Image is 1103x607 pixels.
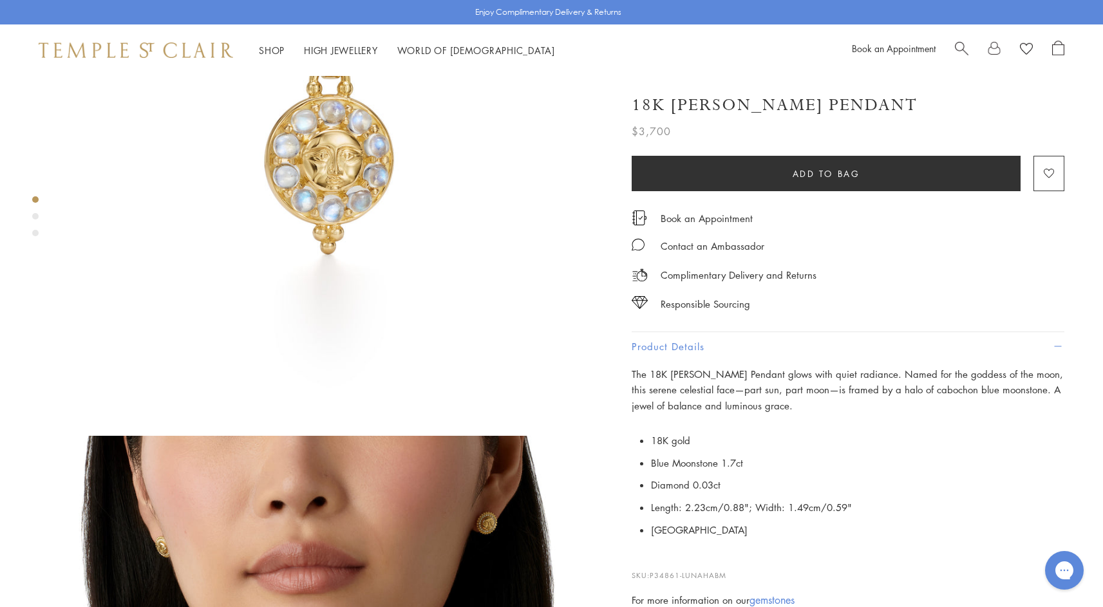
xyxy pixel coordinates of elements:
li: Blue Moonstone 1.7ct [651,452,1064,474]
a: High JewelleryHigh Jewellery [304,44,378,57]
div: Responsible Sourcing [661,296,750,312]
img: Temple St. Clair [39,42,233,58]
nav: Main navigation [259,42,555,59]
img: icon_delivery.svg [632,267,648,283]
a: Search [955,41,968,60]
a: gemstones [749,593,795,607]
iframe: Gorgias live chat messenger [1039,546,1090,594]
img: icon_sourcing.svg [632,296,648,309]
p: SKU: [632,557,1064,581]
div: Contact an Ambassador [661,238,764,254]
span: $3,700 [632,123,671,140]
p: Enjoy Complimentary Delivery & Returns [475,6,621,19]
div: Product gallery navigation [32,193,39,247]
span: The 18K [PERSON_NAME] Pendant glows with quiet radiance. Named for the goddess of the moon, this ... [632,368,1063,413]
img: icon_appointment.svg [632,210,647,225]
img: MessageIcon-01_2.svg [632,238,645,251]
a: Open Shopping Bag [1052,41,1064,60]
a: Book an Appointment [852,42,936,55]
li: 18K gold [651,429,1064,452]
a: Book an Appointment [661,211,753,225]
button: Add to bag [632,156,1021,191]
li: Diamond 0.03ct [651,474,1064,496]
li: Length: 2.23cm/0.88"; Width: 1.49cm/0.59" [651,496,1064,519]
p: Complimentary Delivery and Returns [661,267,816,283]
span: P34861-LUNAHABM [650,570,726,580]
a: View Wishlist [1020,41,1033,60]
a: ShopShop [259,44,285,57]
a: World of [DEMOGRAPHIC_DATA]World of [DEMOGRAPHIC_DATA] [397,44,555,57]
h1: 18K [PERSON_NAME] Pendant [632,94,918,117]
span: Add to bag [793,167,860,181]
button: Product Details [632,332,1064,361]
li: [GEOGRAPHIC_DATA] [651,519,1064,541]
